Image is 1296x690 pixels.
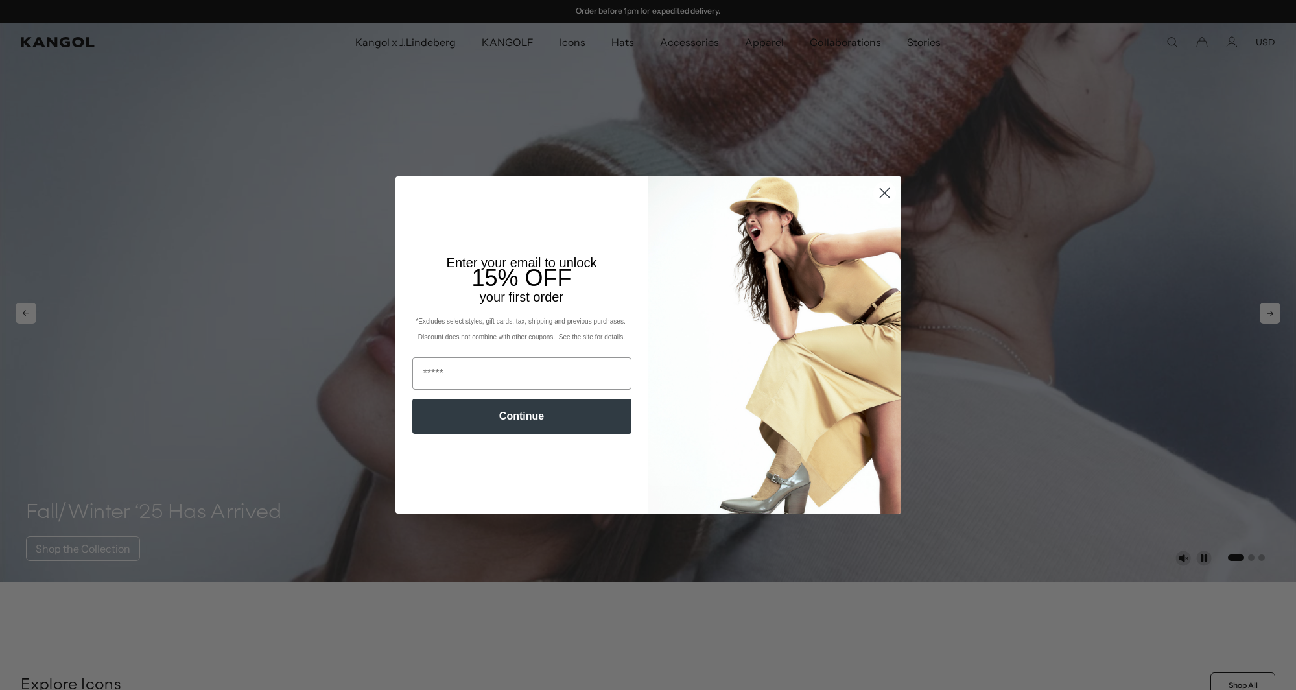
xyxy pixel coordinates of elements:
[480,290,563,304] span: your first order
[412,357,631,390] input: Email
[416,318,627,340] span: *Excludes select styles, gift cards, tax, shipping and previous purchases. Discount does not comb...
[648,176,901,514] img: 93be19ad-e773-4382-80b9-c9d740c9197f.jpeg
[412,399,631,434] button: Continue
[471,265,571,291] span: 15% OFF
[873,182,896,204] button: Close dialog
[447,256,597,270] span: Enter your email to unlock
